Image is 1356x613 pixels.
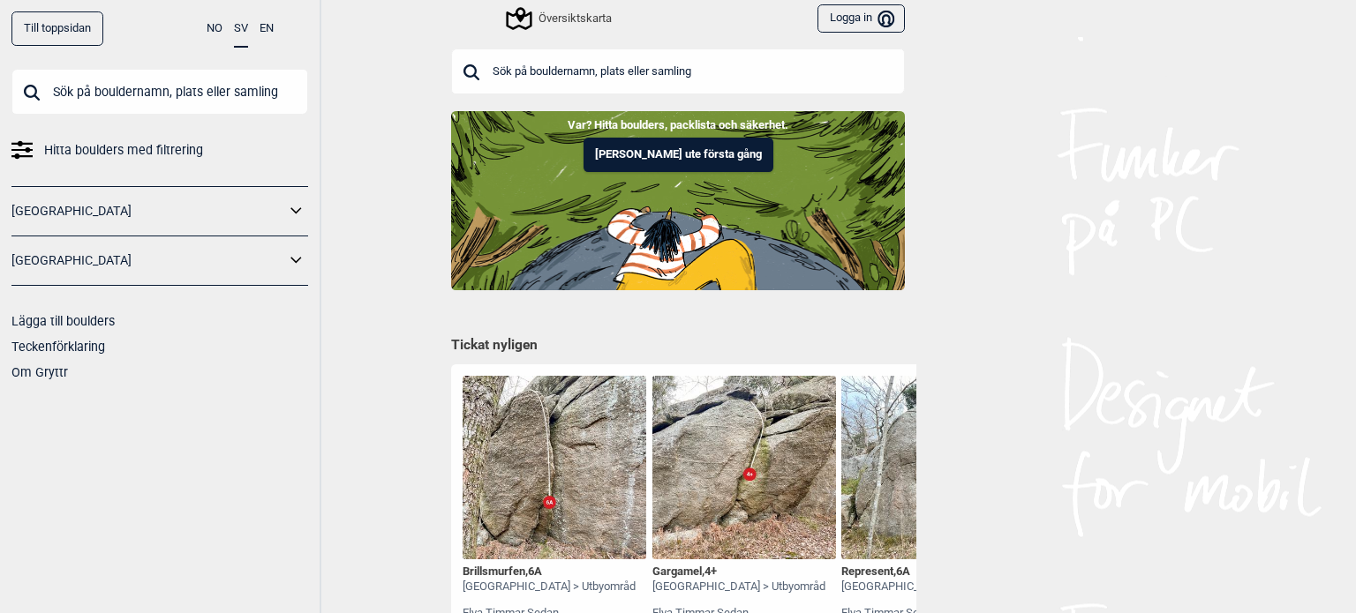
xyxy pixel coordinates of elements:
[451,111,905,289] img: Indoor to outdoor
[652,376,836,559] img: Gargamel 230414
[584,138,773,172] button: [PERSON_NAME] ute första gång
[528,564,542,578] span: 6A
[451,336,905,355] h1: Tickat nyligen
[463,564,636,579] div: Brillsmurfen ,
[463,579,636,594] div: [GEOGRAPHIC_DATA] > Utbyområd
[11,11,103,46] a: Till toppsidan
[652,564,825,579] div: Gargamel ,
[463,376,646,559] img: Brillsmurfen 230414
[11,198,285,224] a: [GEOGRAPHIC_DATA]
[234,11,248,48] button: SV
[44,138,203,163] span: Hitta boulders med filtrering
[260,11,274,46] button: EN
[841,376,1025,559] img: Represent 230414
[11,138,308,163] a: Hitta boulders med filtrering
[207,11,222,46] button: NO
[451,49,905,94] input: Sök på bouldernamn, plats eller samling
[508,8,612,29] div: Översiktskarta
[652,579,825,594] div: [GEOGRAPHIC_DATA] > Utbyområd
[11,314,115,328] a: Lägga till boulders
[704,564,717,578] span: 4+
[817,4,905,34] button: Logga in
[11,340,105,354] a: Teckenförklaring
[896,564,910,578] span: 6A
[841,579,1014,594] div: [GEOGRAPHIC_DATA] > Utbyområd
[841,564,1014,579] div: Represent ,
[11,365,68,379] a: Om Gryttr
[11,69,308,115] input: Sök på bouldernamn, plats eller samling
[13,116,1343,134] p: Var? Hitta boulders, packlista och säkerhet.
[11,248,285,273] a: [GEOGRAPHIC_DATA]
